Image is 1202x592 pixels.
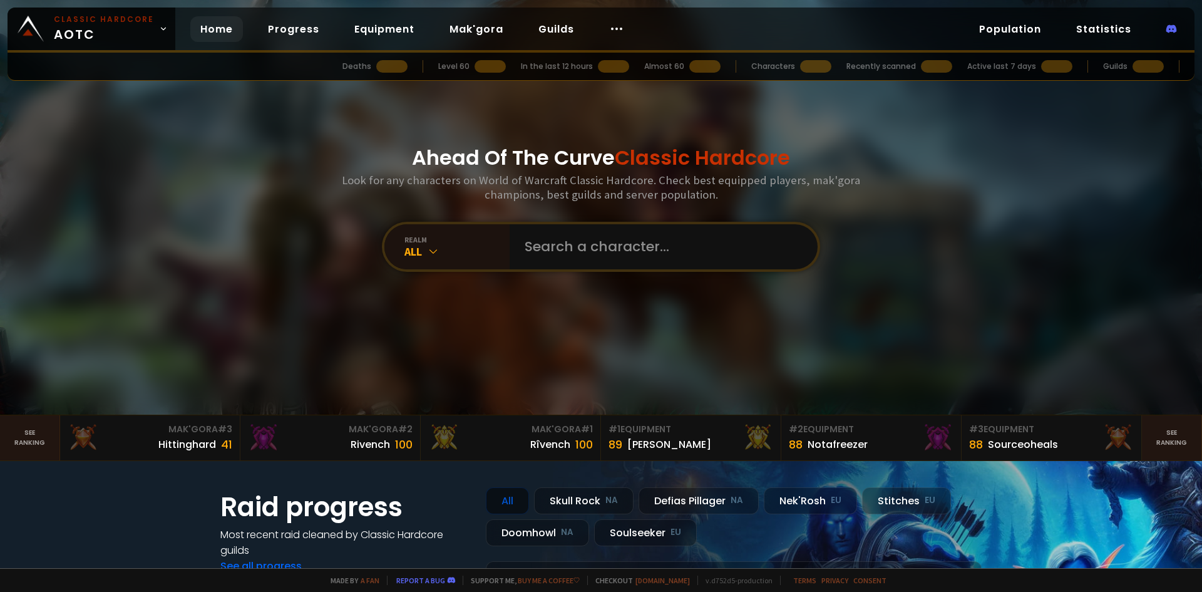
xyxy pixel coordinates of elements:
div: 41 [221,436,232,453]
div: Equipment [789,423,953,436]
div: Stitches [862,487,951,514]
a: Mak'Gora#2Rivench100 [240,415,421,460]
a: Guilds [528,16,584,42]
div: Deaths [342,61,371,72]
div: In the last 12 hours [521,61,593,72]
span: # 3 [969,423,984,435]
div: Recently scanned [846,61,916,72]
a: Progress [258,16,329,42]
a: Report a bug [396,576,445,585]
div: Level 60 [438,61,470,72]
a: See all progress [220,559,302,573]
div: Guilds [1103,61,1128,72]
div: Defias Pillager [639,487,759,514]
div: Equipment [609,423,773,436]
h1: Raid progress [220,487,471,527]
h1: Ahead Of The Curve [412,143,790,173]
a: a fan [361,576,379,585]
a: Statistics [1066,16,1141,42]
a: #1Equipment89[PERSON_NAME] [601,415,781,460]
div: Notafreezer [808,437,868,452]
a: Terms [793,576,816,585]
span: # 3 [218,423,232,435]
small: EU [670,526,681,539]
span: Support me, [463,576,580,585]
small: EU [925,494,935,507]
span: # 1 [581,423,593,435]
a: #2Equipment88Notafreezer [781,415,962,460]
div: 100 [575,436,593,453]
span: # 2 [789,423,803,435]
div: All [486,487,529,514]
div: Doomhowl [486,519,589,546]
div: 89 [609,436,622,453]
div: Rivench [351,437,390,452]
a: Home [190,16,243,42]
small: NA [731,494,743,507]
span: Classic Hardcore [615,143,790,172]
a: Consent [853,576,886,585]
div: Sourceoheals [988,437,1058,452]
span: Checkout [587,576,690,585]
small: NA [605,494,618,507]
div: Mak'Gora [248,423,413,436]
div: 100 [395,436,413,453]
a: Equipment [344,16,424,42]
div: Nek'Rosh [764,487,857,514]
a: Buy me a coffee [518,576,580,585]
div: Rîvench [530,437,570,452]
div: Active last 7 days [967,61,1036,72]
span: AOTC [54,14,154,44]
div: 88 [789,436,803,453]
div: Hittinghard [158,437,216,452]
h4: Most recent raid cleaned by Classic Hardcore guilds [220,527,471,558]
a: #3Equipment88Sourceoheals [962,415,1142,460]
div: Soulseeker [594,519,697,546]
small: Classic Hardcore [54,14,154,25]
input: Search a character... [517,224,803,269]
div: Characters [751,61,795,72]
a: Mak'gora [439,16,513,42]
small: EU [831,494,841,507]
span: Made by [323,576,379,585]
div: realm [404,235,510,244]
small: NA [561,526,573,539]
div: Mak'Gora [68,423,232,436]
div: Almost 60 [644,61,684,72]
a: Classic HardcoreAOTC [8,8,175,50]
a: Mak'Gora#1Rîvench100 [421,415,601,460]
a: Seeranking [1142,415,1202,460]
a: [DOMAIN_NAME] [635,576,690,585]
span: # 1 [609,423,620,435]
div: [PERSON_NAME] [627,437,711,452]
a: Mak'Gora#3Hittinghard41 [60,415,240,460]
span: v. d752d5 - production [697,576,773,585]
span: # 2 [398,423,413,435]
div: 88 [969,436,983,453]
h3: Look for any characters on World of Warcraft Classic Hardcore. Check best equipped players, mak'g... [337,173,865,202]
div: Skull Rock [534,487,634,514]
div: Mak'Gora [428,423,593,436]
div: Equipment [969,423,1134,436]
a: Population [969,16,1051,42]
div: All [404,244,510,259]
a: Privacy [821,576,848,585]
